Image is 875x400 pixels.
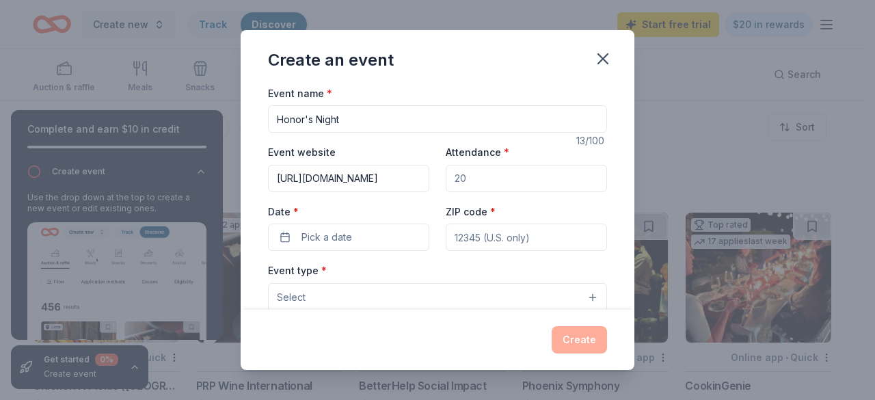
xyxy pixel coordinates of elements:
input: 12345 (U.S. only) [446,224,607,251]
input: 20 [446,165,607,192]
button: Select [268,283,607,312]
span: Select [277,289,306,306]
input: Spring Fundraiser [268,105,607,133]
label: Attendance [446,146,509,159]
input: https://www... [268,165,429,192]
span: Pick a date [301,229,352,245]
label: Event website [268,146,336,159]
label: ZIP code [446,205,496,219]
label: Event name [268,87,332,101]
div: 13 /100 [576,133,607,149]
label: Event type [268,264,327,278]
label: Date [268,205,429,219]
div: Create an event [268,49,394,71]
button: Pick a date [268,224,429,251]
